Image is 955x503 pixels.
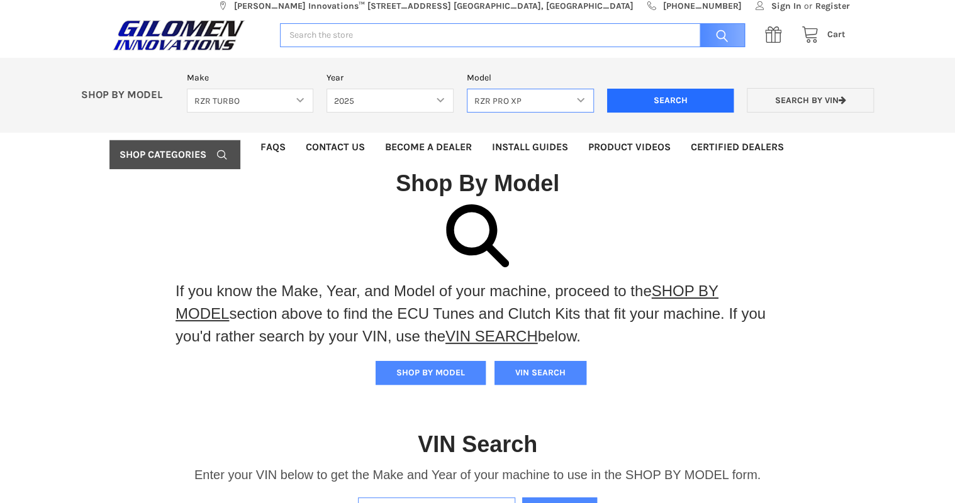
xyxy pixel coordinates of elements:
a: Certified Dealers [680,133,793,162]
a: VIN SEARCH [445,328,538,345]
a: FAQs [250,133,295,162]
input: Search [693,23,745,48]
a: Install Guides [481,133,578,162]
a: Shop Categories [109,140,240,169]
a: Become a Dealer [374,133,481,162]
button: SHOP BY MODEL [376,361,486,385]
label: Make [187,71,314,84]
button: VIN SEARCH [494,361,586,385]
label: Model [467,71,594,84]
input: Search [607,89,734,113]
a: Cart [795,27,846,43]
a: Contact Us [295,133,374,162]
h1: Shop By Model [109,169,846,197]
a: SHOP BY MODEL [176,282,718,322]
img: GILOMEN INNOVATIONS [109,19,248,51]
p: Enter your VIN below to get the Make and Year of your machine to use in the SHOP BY MODEL form. [194,465,761,484]
span: Cart [827,29,846,40]
a: Product Videos [578,133,680,162]
a: GILOMEN INNOVATIONS [109,19,267,51]
p: SHOP BY MODEL [75,89,181,102]
h1: VIN Search [418,430,537,458]
a: Search by VIN [747,88,874,113]
input: Search the store [280,23,745,48]
p: If you know the Make, Year, and Model of your machine, proceed to the section above to find the E... [176,280,779,348]
label: Year [327,71,454,84]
